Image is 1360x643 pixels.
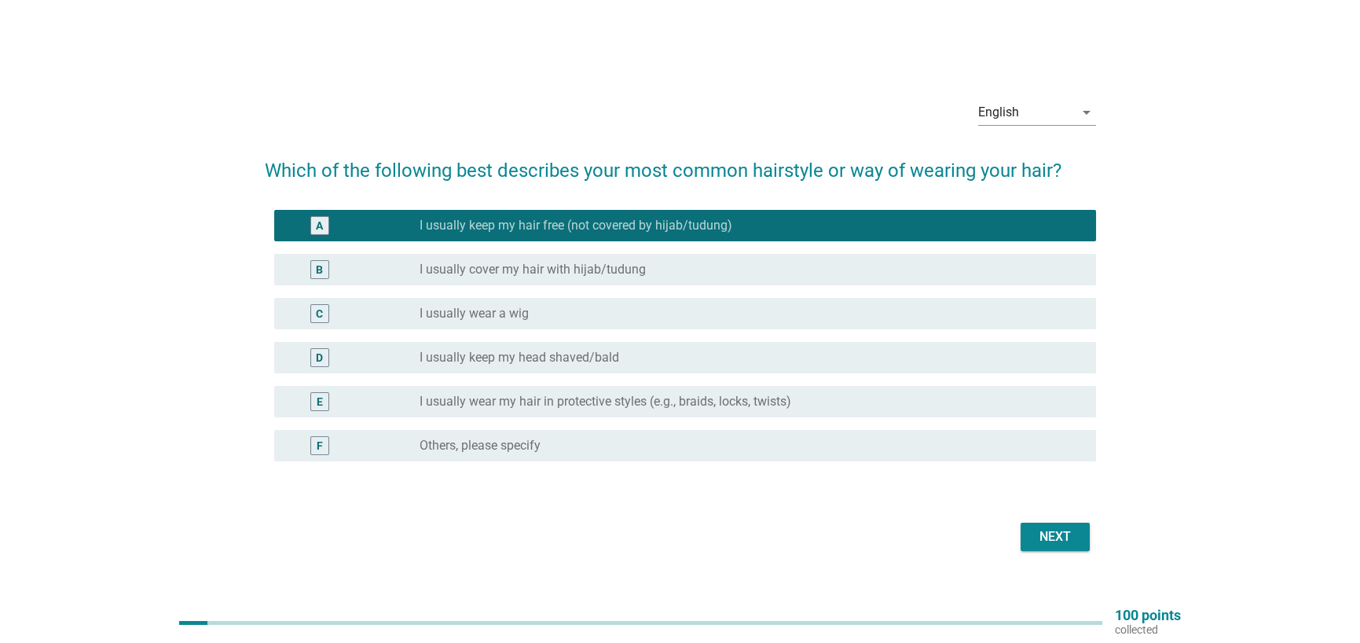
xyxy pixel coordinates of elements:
button: Next [1021,523,1090,551]
div: D [316,350,323,366]
label: I usually cover my hair with hijab/tudung [420,262,646,277]
label: I usually wear a wig [420,306,529,321]
div: F [317,438,323,454]
label: I usually keep my hair free (not covered by hijab/tudung) [420,218,732,233]
i: arrow_drop_down [1077,103,1096,122]
label: Others, please specify [420,438,541,454]
label: I usually wear my hair in protective styles (e.g., braids, locks, twists) [420,394,791,410]
div: B [316,262,323,278]
div: A [316,218,323,234]
div: English [978,105,1019,119]
div: E [317,394,323,410]
div: C [316,306,323,322]
div: Next [1033,527,1077,546]
p: collected [1115,623,1181,637]
p: 100 points [1115,608,1181,623]
label: I usually keep my head shaved/bald [420,350,619,366]
h2: Which of the following best describes your most common hairstyle or way of wearing your hair? [265,141,1096,185]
